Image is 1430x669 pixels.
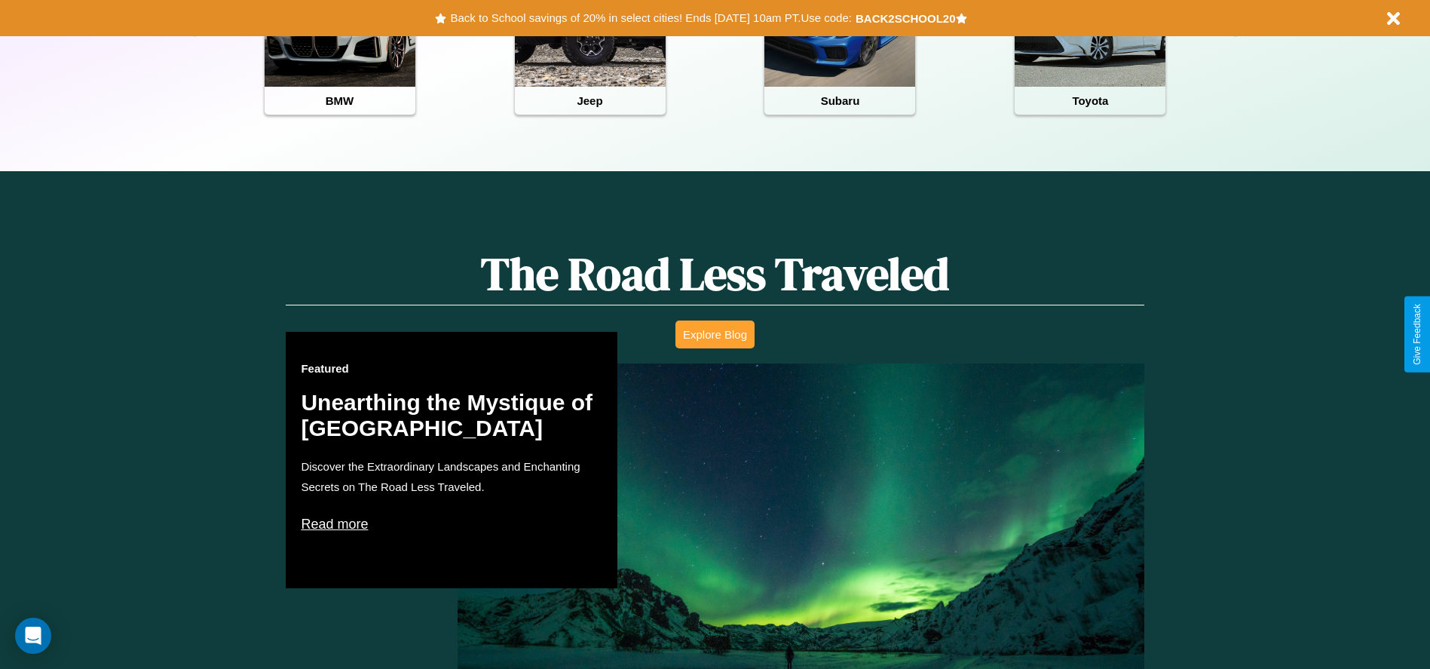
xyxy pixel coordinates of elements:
p: Discover the Extraordinary Landscapes and Enchanting Secrets on The Road Less Traveled. [301,456,602,497]
h2: Unearthing the Mystique of [GEOGRAPHIC_DATA] [301,390,602,441]
h3: Featured [301,362,602,375]
button: Back to School savings of 20% in select cities! Ends [DATE] 10am PT.Use code: [446,8,855,29]
h4: Jeep [515,87,666,115]
div: Give Feedback [1412,304,1422,365]
h1: The Road Less Traveled [286,243,1144,305]
h4: BMW [265,87,415,115]
div: Open Intercom Messenger [15,618,51,654]
h4: Toyota [1015,87,1165,115]
b: BACK2SCHOOL20 [856,12,956,25]
h4: Subaru [764,87,915,115]
p: Read more [301,512,602,536]
button: Explore Blog [675,321,755,348]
